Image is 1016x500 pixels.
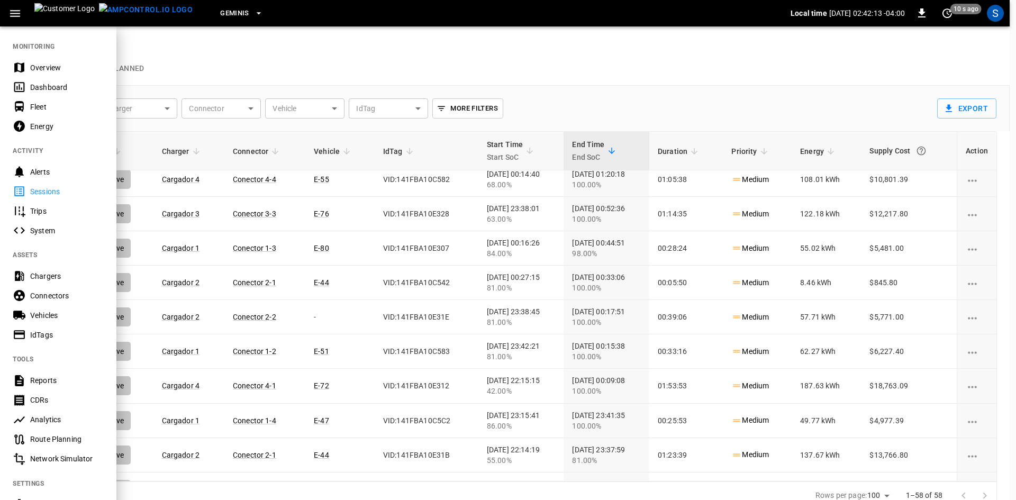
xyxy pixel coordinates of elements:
[30,186,104,197] div: Sessions
[30,453,104,464] div: Network Simulator
[30,206,104,216] div: Trips
[30,102,104,112] div: Fleet
[30,375,104,386] div: Reports
[30,271,104,281] div: Chargers
[220,7,249,20] span: Geminis
[30,310,104,321] div: Vehicles
[30,62,104,73] div: Overview
[30,82,104,93] div: Dashboard
[34,3,95,23] img: Customer Logo
[950,4,982,14] span: 10 s ago
[30,290,104,301] div: Connectors
[30,225,104,236] div: System
[30,330,104,340] div: IdTags
[987,5,1004,22] div: profile-icon
[99,3,193,16] img: ampcontrol.io logo
[829,8,905,19] p: [DATE] 02:42:13 -04:00
[30,121,104,132] div: Energy
[791,8,827,19] p: Local time
[939,5,956,22] button: set refresh interval
[30,434,104,444] div: Route Planning
[30,414,104,425] div: Analytics
[30,395,104,405] div: CDRs
[30,167,104,177] div: Alerts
